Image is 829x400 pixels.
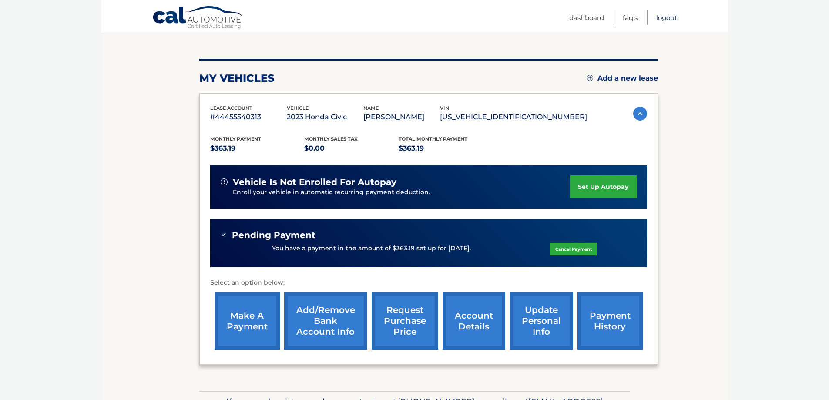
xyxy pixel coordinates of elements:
[152,6,244,31] a: Cal Automotive
[440,105,449,111] span: vin
[215,292,280,350] a: make a payment
[633,107,647,121] img: accordion-active.svg
[399,142,493,155] p: $363.19
[210,111,287,123] p: #44455540313
[372,292,438,350] a: request purchase price
[587,75,593,81] img: add.svg
[569,10,604,25] a: Dashboard
[199,72,275,85] h2: my vehicles
[399,136,467,142] span: Total Monthly Payment
[550,243,597,255] a: Cancel Payment
[233,177,396,188] span: vehicle is not enrolled for autopay
[363,105,379,111] span: name
[221,232,227,238] img: check-green.svg
[284,292,367,350] a: Add/Remove bank account info
[363,111,440,123] p: [PERSON_NAME]
[221,178,228,185] img: alert-white.svg
[272,244,471,253] p: You have a payment in the amount of $363.19 set up for [DATE].
[440,111,587,123] p: [US_VEHICLE_IDENTIFICATION_NUMBER]
[287,111,363,123] p: 2023 Honda Civic
[210,105,252,111] span: lease account
[656,10,677,25] a: Logout
[510,292,573,350] a: update personal info
[210,142,305,155] p: $363.19
[623,10,638,25] a: FAQ's
[210,136,261,142] span: Monthly Payment
[570,175,636,198] a: set up autopay
[443,292,505,350] a: account details
[304,142,399,155] p: $0.00
[287,105,309,111] span: vehicle
[232,230,315,241] span: Pending Payment
[587,74,658,83] a: Add a new lease
[210,278,647,288] p: Select an option below:
[233,188,571,197] p: Enroll your vehicle in automatic recurring payment deduction.
[304,136,358,142] span: Monthly sales Tax
[577,292,643,350] a: payment history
